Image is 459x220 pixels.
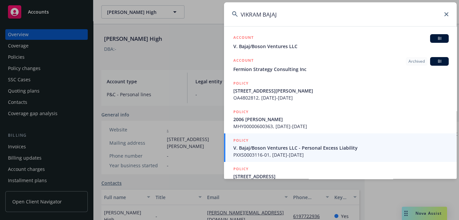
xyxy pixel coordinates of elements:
h5: POLICY [233,166,249,172]
a: POLICY2006 [PERSON_NAME]MHY00000600363, [DATE]-[DATE] [224,105,457,133]
span: OA4802812, [DATE]-[DATE] [233,94,449,101]
span: 2006 [PERSON_NAME] [233,116,449,123]
span: Archived [408,58,425,64]
span: V. Bajaj/Boson Ventures LLC - Personal Excess Liability [233,144,449,151]
input: Search... [224,2,457,26]
h5: POLICY [233,80,249,87]
a: POLICY[STREET_ADDRESS][PERSON_NAME]OA4802812, [DATE]-[DATE] [224,76,457,105]
h5: ACCOUNT [233,34,254,42]
a: POLICY[STREET_ADDRESS] [224,162,457,190]
h5: ACCOUNT [233,57,254,65]
span: [STREET_ADDRESS][PERSON_NAME] [233,87,449,94]
h5: POLICY [233,137,249,144]
span: PXXS0003116-01, [DATE]-[DATE] [233,151,449,158]
a: ACCOUNTBIV. Bajaj/Boson Ventures LLC [224,31,457,53]
span: V. Bajaj/Boson Ventures LLC [233,43,449,50]
a: ACCOUNTArchivedBIFermion Strategy Consulting Inc [224,53,457,76]
h5: POLICY [233,109,249,115]
span: BI [433,58,446,64]
span: BI [433,36,446,41]
span: Fermion Strategy Consulting Inc [233,66,449,73]
span: [STREET_ADDRESS] [233,173,449,180]
span: MHY00000600363, [DATE]-[DATE] [233,123,449,130]
a: POLICYV. Bajaj/Boson Ventures LLC - Personal Excess LiabilityPXXS0003116-01, [DATE]-[DATE] [224,133,457,162]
